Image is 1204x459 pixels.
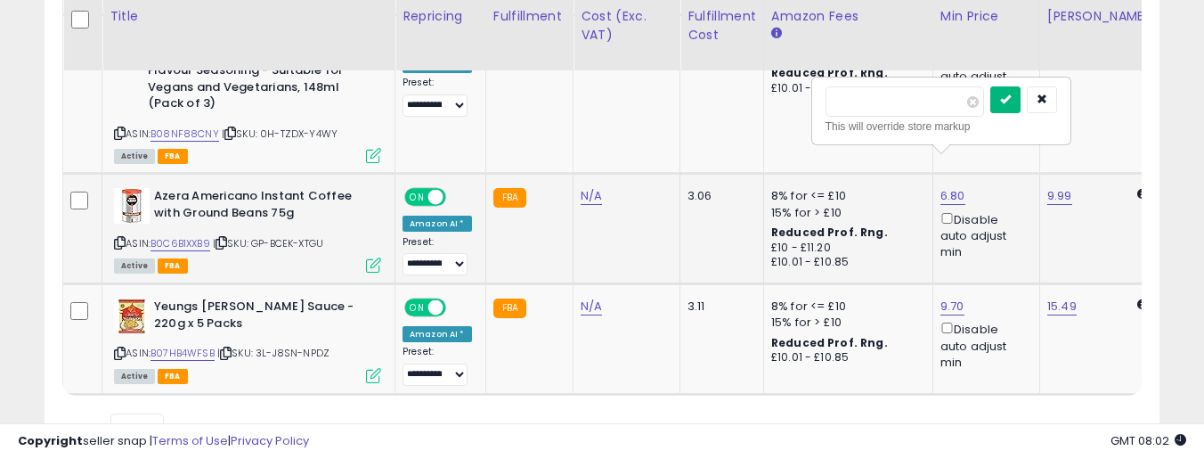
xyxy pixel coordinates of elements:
[687,7,756,45] div: Fulfillment Cost
[940,298,964,316] a: 9.70
[154,188,370,225] b: Azera Americano Instant Coffee with Ground Beans 75g
[154,299,370,336] b: Yeungs [PERSON_NAME] Sauce - 220g x 5 Packs
[1110,432,1186,449] span: 2025-08-16 08:02 GMT
[1047,7,1153,26] div: [PERSON_NAME]
[771,255,919,270] div: £10.01 - £10.85
[493,7,565,26] div: Fulfillment
[231,432,309,449] a: Privacy Policy
[443,300,472,316] span: OFF
[1047,298,1077,316] a: 15.49
[150,127,219,142] a: B08NF88CNY
[406,300,428,316] span: ON
[771,225,888,240] b: Reduced Prof. Rng.
[1047,187,1072,205] a: 9.99
[114,188,150,224] img: 41cAYgO3TKL._SL40_.jpg
[403,216,472,232] div: Amazon AI *
[581,7,672,45] div: Cost (Exc. VAT)
[213,236,323,250] span: | SKU: GP-BCEK-XTGU
[581,187,602,205] a: N/A
[403,77,472,117] div: Preset:
[771,81,919,96] div: £10.01 - £10.85
[771,188,919,204] div: 8% for <= £10
[443,190,472,205] span: OFF
[114,299,381,381] div: ASIN:
[771,350,919,365] div: £10.01 - £10.85
[114,258,155,274] span: All listings currently available for purchase on Amazon
[158,258,188,274] span: FBA
[114,188,381,271] div: ASIN:
[18,433,309,450] div: seller snap | |
[403,7,478,26] div: Repricing
[150,236,210,251] a: B0C6B1XXB9
[403,236,472,276] div: Preset:
[771,7,925,26] div: Amazon Fees
[18,432,83,449] strong: Copyright
[110,7,387,26] div: Title
[771,205,919,221] div: 15% for > £10
[771,335,888,350] b: Reduced Prof. Rng.
[403,326,472,342] div: Amazon AI *
[406,190,428,205] span: ON
[114,29,381,161] div: ASIN:
[771,315,919,331] div: 15% for > £10
[940,319,1026,371] div: Disable auto adjust min
[771,26,782,42] small: Amazon Fees.
[114,369,155,384] span: All listings currently available for purchase on Amazon
[114,299,150,334] img: 51j3KMZedvL._SL40_.jpg
[771,299,919,315] div: 8% for <= £10
[158,369,188,384] span: FBA
[76,419,204,436] span: Show: entries
[158,149,188,164] span: FBA
[940,7,1032,26] div: Min Price
[940,187,965,205] a: 6.80
[581,298,602,316] a: N/A
[493,299,526,318] small: FBA
[217,346,329,360] span: | SKU: 3L-J8SN-NPDZ
[771,241,919,256] div: £10 - £11.20
[771,65,888,80] b: Reduced Prof. Rng.
[687,188,750,204] div: 3.06
[940,50,1026,102] div: Disable auto adjust min
[148,29,364,117] b: [PERSON_NAME] Hickory Liquid Smoke - Gluten-Free, Non-GMO Flavour Seasoning - Suitable for Vegans...
[826,118,1057,135] div: This will override store markup
[940,209,1026,261] div: Disable auto adjust min
[152,432,228,449] a: Terms of Use
[222,127,338,141] span: | SKU: 0H-TZDX-Y4WY
[493,188,526,208] small: FBA
[150,346,215,361] a: B07HB4WFSB
[403,346,472,386] div: Preset:
[687,299,750,315] div: 3.11
[114,149,155,164] span: All listings currently available for purchase on Amazon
